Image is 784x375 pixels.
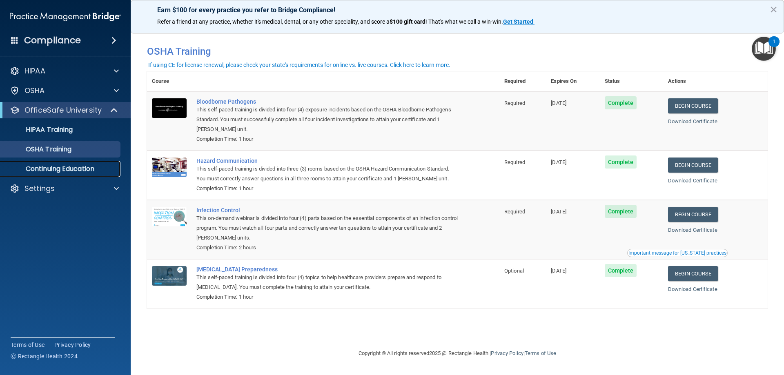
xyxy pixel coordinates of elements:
[196,134,459,144] div: Completion Time: 1 hour
[196,207,459,213] a: Infection Control
[668,158,718,173] a: Begin Course
[491,350,523,356] a: Privacy Policy
[773,42,775,52] div: 1
[11,352,78,360] span: Ⓒ Rectangle Health 2024
[196,164,459,184] div: This self-paced training is divided into three (3) rooms based on the OSHA Hazard Communication S...
[627,249,728,257] button: Read this if you are a dental practitioner in the state of CA
[668,286,717,292] a: Download Certificate
[504,268,524,274] span: Optional
[196,273,459,292] div: This self-paced training is divided into four (4) topics to help healthcare providers prepare and...
[5,165,117,173] p: Continuing Education
[24,35,81,46] h4: Compliance
[752,37,776,61] button: Open Resource Center, 1 new notification
[24,66,45,76] p: HIPAA
[147,46,768,57] h4: OSHA Training
[10,86,119,95] a: OSHA
[668,266,718,281] a: Begin Course
[10,184,119,193] a: Settings
[390,18,425,25] strong: $100 gift card
[196,158,459,164] a: Hazard Communication
[196,98,459,105] a: Bloodborne Pathogens
[157,18,390,25] span: Refer a friend at any practice, whether it's medical, dental, or any other speciality, and score a
[499,71,546,91] th: Required
[605,205,637,218] span: Complete
[504,100,525,106] span: Required
[10,105,118,115] a: OfficeSafe University
[503,18,533,25] strong: Get Started
[504,159,525,165] span: Required
[551,209,566,215] span: [DATE]
[196,266,459,273] a: [MEDICAL_DATA] Preparedness
[668,207,718,222] a: Begin Course
[308,340,606,366] div: Copyright © All rights reserved 2025 @ Rectangle Health | |
[24,184,55,193] p: Settings
[147,71,192,91] th: Course
[504,209,525,215] span: Required
[157,6,757,14] p: Earn $100 for every practice you refer to Bridge Compliance!
[54,341,91,349] a: Privacy Policy
[24,86,45,95] p: OSHA
[600,71,663,91] th: Status
[668,227,717,233] a: Download Certificate
[668,178,717,184] a: Download Certificate
[546,71,599,91] th: Expires On
[551,100,566,106] span: [DATE]
[5,145,71,153] p: OSHA Training
[605,264,637,277] span: Complete
[628,251,726,255] div: Important message for [US_STATE] practices
[551,159,566,165] span: [DATE]
[196,105,459,134] div: This self-paced training is divided into four (4) exposure incidents based on the OSHA Bloodborne...
[525,350,556,356] a: Terms of Use
[503,18,535,25] a: Get Started
[10,66,119,76] a: HIPAA
[10,9,121,25] img: PMB logo
[5,126,73,134] p: HIPAA Training
[24,105,102,115] p: OfficeSafe University
[663,71,768,91] th: Actions
[605,155,637,169] span: Complete
[147,61,452,69] button: If using CE for license renewal, please check your state's requirements for online vs. live cours...
[425,18,503,25] span: ! That's what we call a win-win.
[196,292,459,302] div: Completion Time: 1 hour
[551,268,566,274] span: [DATE]
[196,184,459,193] div: Completion Time: 1 hour
[668,118,717,124] a: Download Certificate
[605,96,637,109] span: Complete
[770,3,777,16] button: Close
[196,243,459,253] div: Completion Time: 2 hours
[196,213,459,243] div: This on-demand webinar is divided into four (4) parts based on the essential components of an inf...
[148,62,450,68] div: If using CE for license renewal, please check your state's requirements for online vs. live cours...
[11,341,45,349] a: Terms of Use
[668,98,718,113] a: Begin Course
